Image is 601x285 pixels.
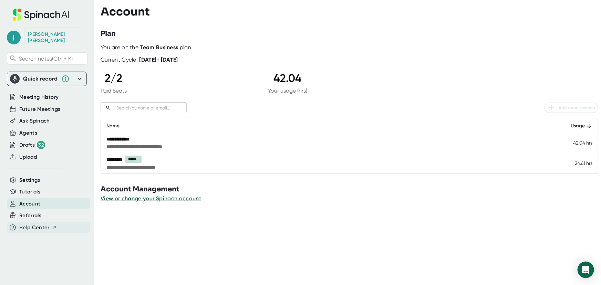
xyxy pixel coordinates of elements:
[139,56,178,63] b: [DATE] - [DATE]
[7,31,21,44] span: j
[19,212,41,220] button: Referrals
[101,195,201,202] span: View or change your Spinach account
[37,141,45,149] div: 32
[19,224,57,232] button: Help Center
[19,129,37,137] button: Agents
[101,87,127,94] div: Paid Seats
[19,105,60,113] button: Future Meetings
[19,141,45,149] div: Drafts
[114,104,187,112] input: Search by name or email...
[578,262,594,278] div: Open Intercom Messenger
[23,75,58,82] div: Quick record
[556,153,598,173] td: 24.61 hrs
[19,93,59,101] button: Meeting History
[101,56,178,63] div: Current Cycle:
[140,44,178,51] b: Team Business
[268,87,307,94] div: Your usage (hrs)
[101,29,116,39] h3: Plan
[28,31,80,43] div: Joan Gonzalez
[545,103,598,113] button: Add team member
[19,153,37,161] button: Upload
[19,141,45,149] button: Drafts 32
[19,224,50,232] span: Help Center
[19,117,50,125] button: Ask Spinach
[101,194,201,203] button: View or change your Spinach account
[106,122,551,130] div: Name
[19,176,40,184] button: Settings
[101,184,601,194] h3: Account Management
[548,104,595,112] span: Add team member
[19,188,40,196] button: Tutorials
[10,72,84,86] div: Quick record
[19,200,40,208] button: Account
[101,72,127,85] div: 2 / 2
[19,55,73,62] span: Search notes (Ctrl + K)
[101,5,150,18] h3: Account
[556,133,598,153] td: 42.04 hrs
[101,44,598,51] div: You are on the plan.
[562,122,592,130] div: Usage
[268,72,307,85] div: 42.04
